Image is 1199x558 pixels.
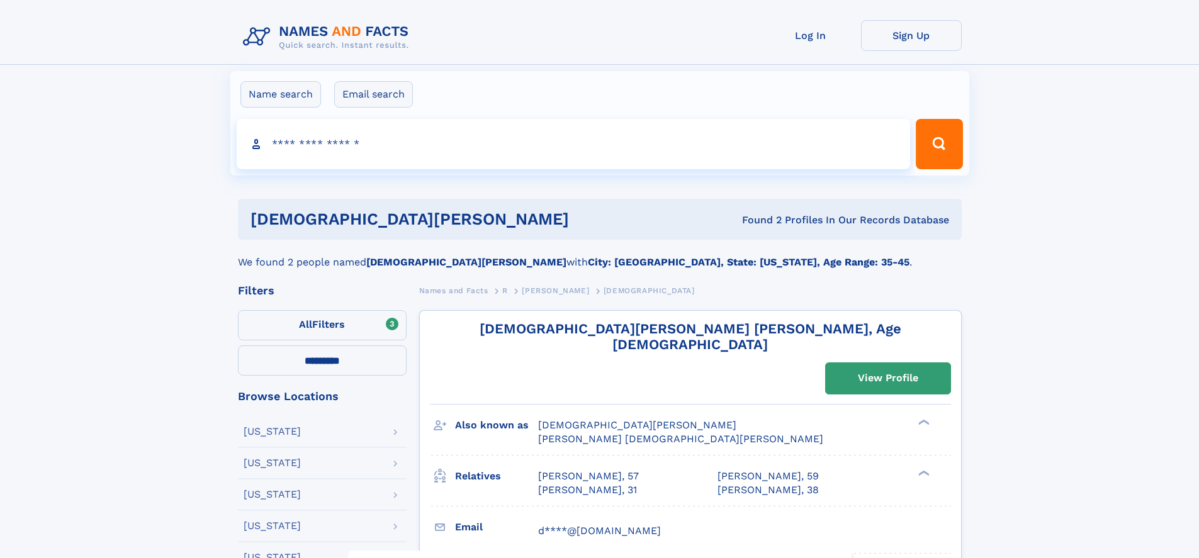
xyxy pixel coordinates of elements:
[244,427,301,437] div: [US_STATE]
[588,256,909,268] b: City: [GEOGRAPHIC_DATA], State: [US_STATE], Age Range: 35-45
[238,240,962,270] div: We found 2 people named with .
[760,20,861,51] a: Log In
[238,20,419,54] img: Logo Names and Facts
[237,119,911,169] input: search input
[861,20,962,51] a: Sign Up
[655,213,949,227] div: Found 2 Profiles In Our Records Database
[244,521,301,531] div: [US_STATE]
[502,282,508,298] a: R
[419,282,488,298] a: Names and Facts
[718,469,819,483] a: [PERSON_NAME], 59
[366,256,566,268] b: [DEMOGRAPHIC_DATA][PERSON_NAME]
[538,469,639,483] a: [PERSON_NAME], 57
[238,310,407,340] label: Filters
[455,516,538,538] h3: Email
[250,211,656,227] h1: [DEMOGRAPHIC_DATA][PERSON_NAME]
[522,286,589,295] span: [PERSON_NAME]
[238,285,407,296] div: Filters
[455,466,538,487] h3: Relatives
[244,489,301,499] div: [US_STATE]
[455,415,538,436] h3: Also known as
[915,469,930,477] div: ❯
[238,391,407,402] div: Browse Locations
[430,321,951,352] a: [DEMOGRAPHIC_DATA][PERSON_NAME] [PERSON_NAME], Age [DEMOGRAPHIC_DATA]
[240,81,321,108] label: Name search
[916,119,962,169] button: Search Button
[502,286,508,295] span: R
[538,433,823,445] span: [PERSON_NAME] [DEMOGRAPHIC_DATA][PERSON_NAME]
[915,418,930,426] div: ❯
[858,364,918,393] div: View Profile
[718,483,819,497] a: [PERSON_NAME], 38
[826,363,950,393] a: View Profile
[244,458,301,468] div: [US_STATE]
[538,419,736,431] span: [DEMOGRAPHIC_DATA][PERSON_NAME]
[538,483,637,497] a: [PERSON_NAME], 31
[334,81,413,108] label: Email search
[604,286,695,295] span: [DEMOGRAPHIC_DATA]
[522,282,589,298] a: [PERSON_NAME]
[299,318,312,330] span: All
